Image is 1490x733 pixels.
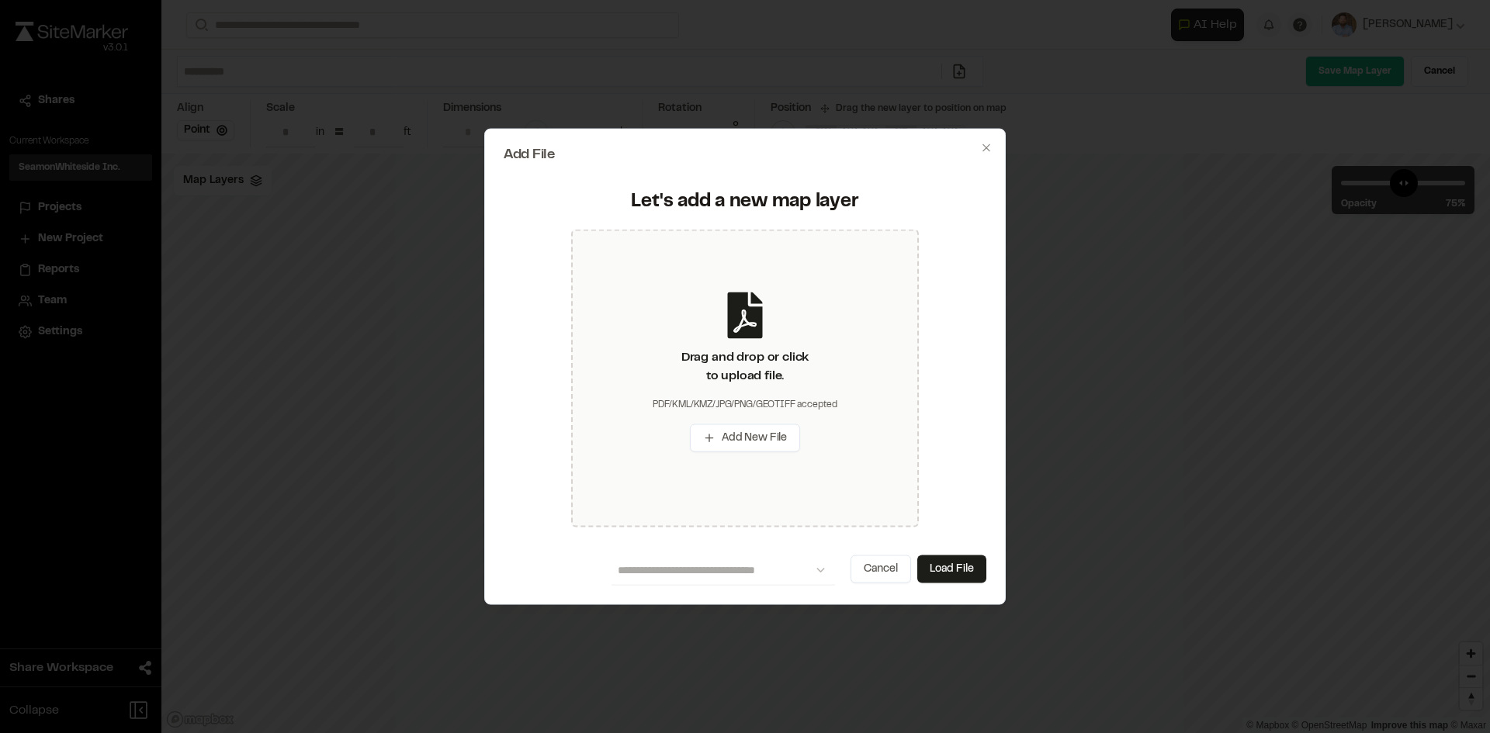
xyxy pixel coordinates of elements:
[681,348,809,386] div: Drag and drop or click to upload file.
[513,189,977,214] div: Let's add a new map layer
[571,230,919,527] div: Drag and drop or clickto upload file.PDF/KML/KMZ/JPG/PNG/GEOTIFF acceptedAdd New File
[690,424,800,452] button: Add New File
[851,555,911,583] button: Cancel
[917,555,986,583] button: Load File
[504,147,986,161] h2: Add File
[653,398,837,412] div: PDF/KML/KMZ/JPG/PNG/GEOTIFF accepted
